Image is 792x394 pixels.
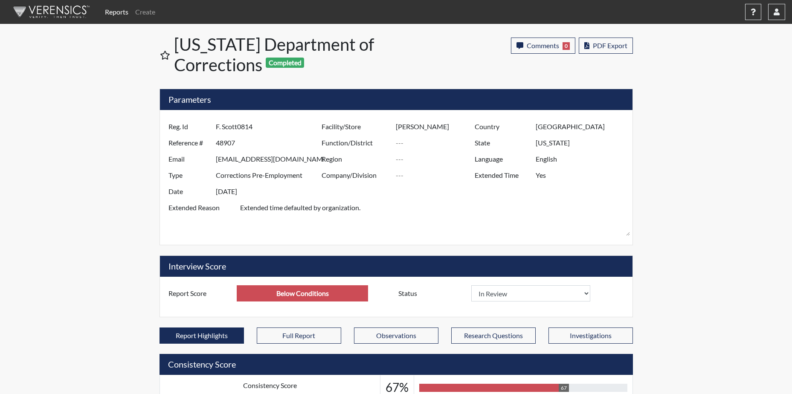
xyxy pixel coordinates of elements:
h5: Parameters [160,89,632,110]
label: Region [315,151,396,167]
button: Comments0 [511,38,575,54]
span: Comments [527,41,559,49]
input: --- [216,183,324,200]
label: Company/Division [315,167,396,183]
button: Investigations [548,327,633,344]
div: Document a decision to hire or decline a candiate [392,285,630,301]
input: --- [216,135,324,151]
input: --- [396,167,477,183]
button: Report Highlights [160,327,244,344]
label: Type [162,167,216,183]
label: Status [392,285,471,301]
input: --- [536,151,630,167]
span: Completed [266,58,304,68]
label: Reg. Id [162,119,216,135]
button: Observations [354,327,438,344]
a: Create [132,3,159,20]
span: 0 [563,42,570,50]
input: --- [536,167,630,183]
label: Reference # [162,135,216,151]
input: --- [237,285,368,301]
label: Date [162,183,216,200]
label: Language [468,151,536,167]
label: Extended Reason [162,200,240,236]
input: --- [536,119,630,135]
h5: Interview Score [160,256,632,277]
label: Country [468,119,536,135]
h5: Consistency Score [160,354,633,375]
div: 67 [559,384,569,392]
span: PDF Export [593,41,627,49]
label: Report Score [162,285,237,301]
button: Full Report [257,327,341,344]
button: PDF Export [579,38,633,54]
input: --- [216,151,324,167]
input: --- [396,119,477,135]
label: Facility/Store [315,119,396,135]
input: --- [216,119,324,135]
input: --- [216,167,324,183]
input: --- [536,135,630,151]
h1: [US_STATE] Department of Corrections [174,34,397,75]
a: Reports [102,3,132,20]
input: --- [396,151,477,167]
label: Function/District [315,135,396,151]
label: Extended Time [468,167,536,183]
label: State [468,135,536,151]
button: Research Questions [451,327,536,344]
label: Email [162,151,216,167]
input: --- [396,135,477,151]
